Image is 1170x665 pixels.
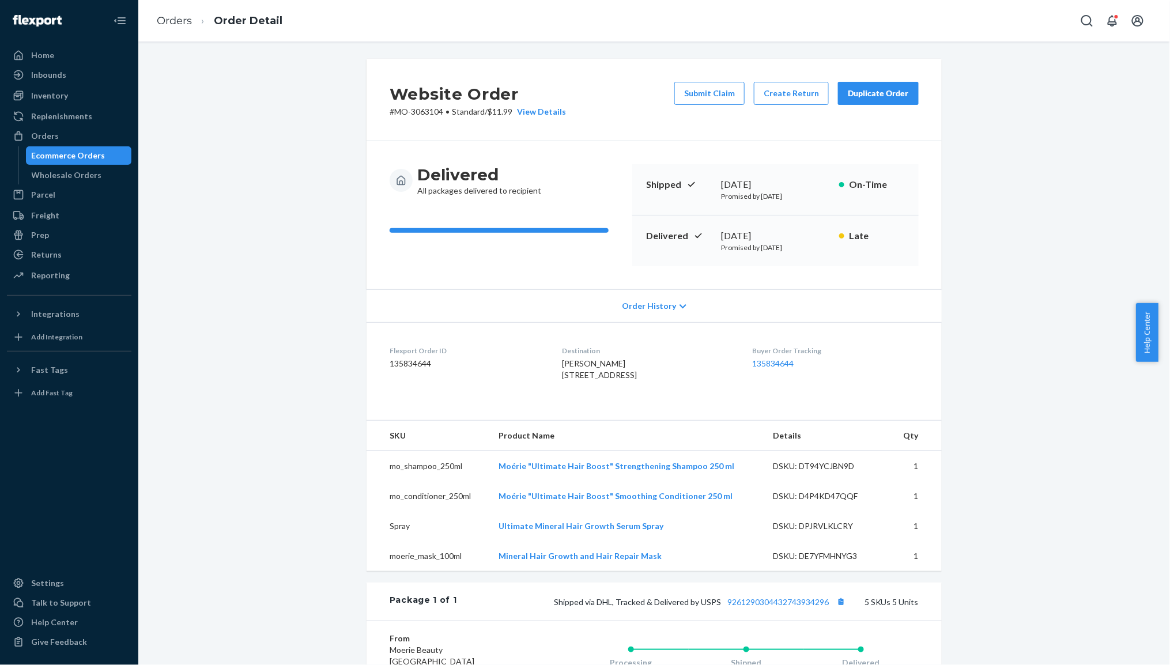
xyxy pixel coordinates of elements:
div: Home [31,50,54,61]
a: Orders [7,127,131,145]
a: Moérie "Ultimate Hair Boost" Smoothing Conditioner 250 ml [499,491,733,501]
div: DSKU: DPJRVLKLCRY [773,520,882,532]
p: # MO-3063104 / $11.99 [390,106,566,118]
div: Wholesale Orders [32,169,102,181]
span: Shipped via DHL, Tracked & Delivered by USPS [554,597,848,607]
th: Product Name [489,421,764,451]
td: Spray [367,511,489,541]
button: Fast Tags [7,361,131,379]
dd: 135834644 [390,358,544,369]
a: Mineral Hair Growth and Hair Repair Mask [499,551,662,561]
div: Orders [31,130,59,142]
button: Duplicate Order [838,82,919,105]
div: Reporting [31,270,70,281]
div: DSKU: DT94YCJBN9D [773,460,882,472]
span: Order History [622,300,677,312]
button: Copy tracking number [833,594,848,609]
div: Ecommerce Orders [32,150,105,161]
td: mo_shampoo_250ml [367,451,489,482]
a: Replenishments [7,107,131,126]
div: Settings [31,577,64,589]
p: Delivered [646,229,712,243]
p: Promised by [DATE] [721,191,830,201]
button: Give Feedback [7,633,131,651]
div: [DATE] [721,229,830,243]
button: Submit Claim [674,82,745,105]
img: Flexport logo [13,15,62,27]
a: Freight [7,206,131,225]
button: Open account menu [1126,9,1149,32]
dt: Destination [562,346,734,356]
a: Add Fast Tag [7,384,131,402]
span: Standard [452,107,485,116]
a: Reporting [7,266,131,285]
button: Help Center [1136,303,1158,362]
div: Fast Tags [31,364,68,376]
div: Freight [31,210,59,221]
button: Close Navigation [108,9,131,32]
div: Integrations [31,308,80,320]
td: 1 [890,451,942,482]
div: Inventory [31,90,68,101]
p: Late [849,229,905,243]
a: Home [7,46,131,65]
button: Open Search Box [1075,9,1099,32]
dt: Flexport Order ID [390,346,544,356]
a: Order Detail [214,14,282,27]
th: Qty [890,421,942,451]
button: Integrations [7,305,131,323]
p: Shipped [646,178,712,191]
div: DSKU: D4P4KD47QQF [773,490,882,502]
ol: breadcrumbs [148,4,292,38]
a: Settings [7,574,131,592]
a: Inbounds [7,66,131,84]
dt: Buyer Order Tracking [753,346,919,356]
div: Add Integration [31,332,82,342]
a: Moérie "Ultimate Hair Boost" Strengthening Shampoo 250 ml [499,461,734,471]
span: • [446,107,450,116]
a: 135834644 [753,358,794,368]
td: moerie_mask_100ml [367,541,489,571]
div: Talk to Support [31,597,91,609]
p: On-Time [849,178,905,191]
a: Prep [7,226,131,244]
a: Add Integration [7,328,131,346]
button: View Details [512,106,566,118]
a: Talk to Support [7,594,131,612]
h3: Delivered [417,164,541,185]
div: Give Feedback [31,636,87,648]
span: [PERSON_NAME] [STREET_ADDRESS] [562,358,637,380]
th: Details [764,421,891,451]
div: 5 SKUs 5 Units [457,594,919,609]
div: All packages delivered to recipient [417,164,541,197]
a: Ecommerce Orders [26,146,132,165]
dt: From [390,633,527,644]
h2: Website Order [390,82,566,106]
a: 9261290304432743934296 [727,597,829,607]
div: Parcel [31,189,55,201]
div: Duplicate Order [848,88,909,99]
a: Parcel [7,186,131,204]
a: Wholesale Orders [26,166,132,184]
div: DSKU: DE7YFMHNYG3 [773,550,882,562]
button: Create Return [754,82,829,105]
a: Orders [157,14,192,27]
div: Package 1 of 1 [390,594,457,609]
div: [DATE] [721,178,830,191]
button: Open notifications [1101,9,1124,32]
a: Returns [7,245,131,264]
th: SKU [367,421,489,451]
div: Add Fast Tag [31,388,73,398]
div: Replenishments [31,111,92,122]
td: 1 [890,481,942,511]
a: Help Center [7,613,131,632]
p: Promised by [DATE] [721,243,830,252]
div: Prep [31,229,49,241]
div: Returns [31,249,62,260]
div: Inbounds [31,69,66,81]
a: Ultimate Mineral Hair Growth Serum Spray [499,521,663,531]
div: Help Center [31,617,78,628]
td: mo_conditioner_250ml [367,481,489,511]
